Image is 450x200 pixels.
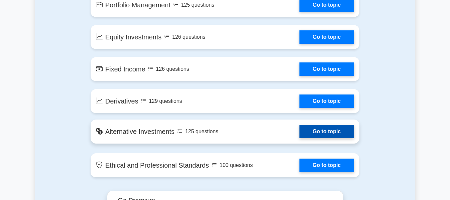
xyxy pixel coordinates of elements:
[299,94,354,108] a: Go to topic
[299,159,354,172] a: Go to topic
[299,125,354,138] a: Go to topic
[299,30,354,44] a: Go to topic
[299,62,354,76] a: Go to topic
